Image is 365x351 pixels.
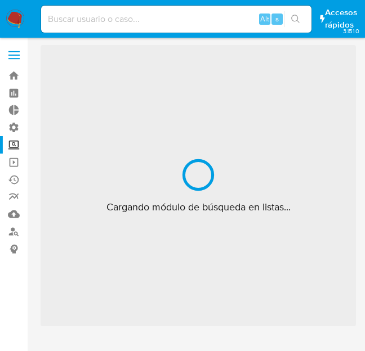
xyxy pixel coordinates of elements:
[260,13,269,24] span: Alt
[284,11,307,27] button: search-icon
[41,12,311,26] input: Buscar usuario o caso...
[325,7,361,30] span: Accesos rápidos
[275,13,279,24] span: s
[106,200,291,214] span: Cargando módulo de búsqueda en listas...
